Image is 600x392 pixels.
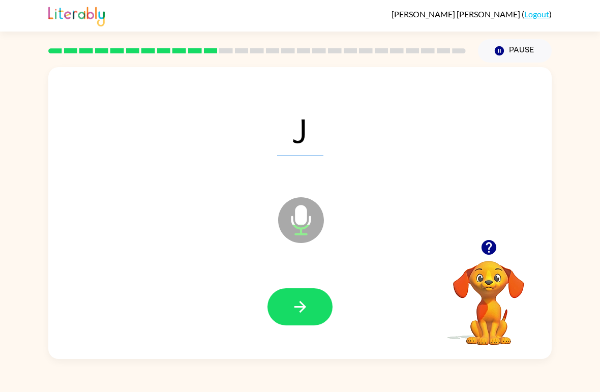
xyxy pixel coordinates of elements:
[392,9,552,19] div: ( )
[48,4,105,26] img: Literably
[392,9,522,19] span: [PERSON_NAME] [PERSON_NAME]
[478,39,552,63] button: Pause
[438,245,539,347] video: Your browser must support playing .mp4 files to use Literably. Please try using another browser.
[524,9,549,19] a: Logout
[277,103,323,156] span: J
